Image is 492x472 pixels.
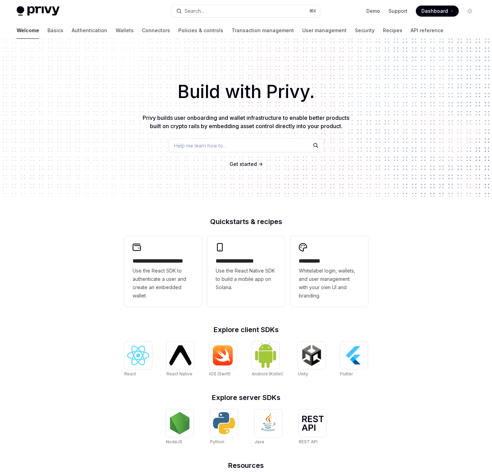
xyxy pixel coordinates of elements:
[257,412,279,434] img: Java
[232,22,294,39] a: Transaction management
[207,236,285,307] a: **** **** **** ***Use the React Native SDK to build a mobile app on Solana.
[343,344,365,366] img: Flutter
[299,439,317,444] span: REST API
[209,371,231,376] span: iOS (Swift)
[167,341,194,377] a: React NativeReact Native
[421,8,448,15] span: Dashboard
[124,394,368,401] h2: Explore server SDKs
[252,341,283,377] a: Android (Kotlin)Android (Kotlin)
[174,142,227,149] span: Help me learn how to…
[11,78,481,105] h1: Build with Privy.
[212,345,234,366] img: iOS (Swift)
[298,371,308,376] span: Unity
[252,371,283,376] span: Android (Kotlin)
[166,439,182,444] span: NodeJS
[72,22,107,39] a: Authentication
[416,6,459,17] a: Dashboard
[355,22,375,39] a: Security
[17,22,39,39] a: Welcome
[254,409,282,445] a: JavaJava
[127,346,149,365] img: React
[171,5,321,17] button: Search...⌘K
[340,371,353,376] span: Flutter
[213,412,235,434] img: Python
[366,8,380,15] a: Demo
[185,7,204,15] div: Search...
[254,342,277,368] img: Android (Kotlin)
[230,161,257,167] span: Get started
[124,462,368,469] h2: Resources
[166,409,194,445] a: NodeJSNodeJS
[383,22,402,39] a: Recipes
[210,409,238,445] a: PythonPython
[17,6,60,16] img: light logo
[167,371,193,376] span: React Native
[302,22,347,39] a: User management
[464,6,475,17] button: Toggle dark mode
[290,236,368,307] a: **** *****Whitelabel login, wallets, and user management with your own UI and branding.
[301,344,323,366] img: Unity
[302,416,324,431] img: REST API
[169,345,191,365] img: React Native
[299,267,360,300] span: Whitelabel login, wallets, and user management with your own UI and branding.
[340,341,368,377] a: FlutterFlutter
[133,267,194,300] span: Use the React SDK to authenticate a user and create an embedded wallet.
[124,371,136,376] span: React
[210,439,224,444] span: Python
[388,8,408,15] a: Support
[298,341,325,377] a: UnityUnity
[124,326,368,333] h2: Explore client SDKs
[299,409,326,445] a: REST APIREST API
[124,341,152,377] a: ReactReact
[124,218,368,225] h2: Quickstarts & recipes
[216,267,277,292] span: Use the React Native SDK to build a mobile app on Solana.
[411,22,444,39] a: API reference
[209,341,237,377] a: iOS (Swift)iOS (Swift)
[178,22,223,39] a: Policies & controls
[254,439,264,444] span: Java
[116,22,134,39] a: Wallets
[47,22,63,39] a: Basics
[142,22,170,39] a: Connectors
[230,161,257,168] a: Get started
[169,412,191,434] img: NodeJS
[309,8,316,14] span: ⌘ K
[143,114,349,130] span: Privy builds user onboarding and wallet infrastructure to enable better products built on crypto ...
